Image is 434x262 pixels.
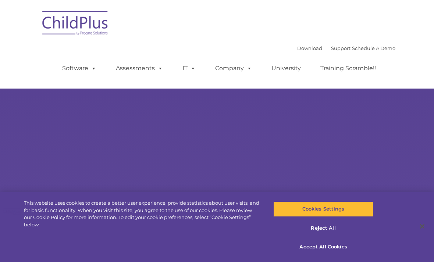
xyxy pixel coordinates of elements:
[55,61,104,76] a: Software
[208,61,259,76] a: Company
[108,61,170,76] a: Assessments
[273,201,373,217] button: Cookies Settings
[331,45,351,51] a: Support
[175,61,203,76] a: IT
[297,45,322,51] a: Download
[39,6,112,43] img: ChildPlus by Procare Solutions
[273,220,373,236] button: Reject All
[414,218,430,234] button: Close
[24,200,260,228] div: This website uses cookies to create a better user experience, provide statistics about user visit...
[273,239,373,255] button: Accept All Cookies
[352,45,395,51] a: Schedule A Demo
[264,61,308,76] a: University
[313,61,383,76] a: Training Scramble!!
[297,45,395,51] font: |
